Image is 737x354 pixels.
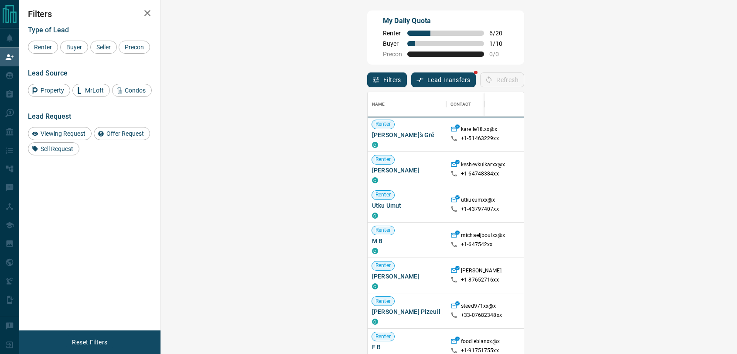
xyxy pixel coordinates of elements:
[372,156,394,163] span: Renter
[372,201,442,210] span: Utku Umut
[368,92,446,117] div: Name
[93,44,114,51] span: Seller
[461,267,502,276] p: [PERSON_NAME]
[119,41,150,54] div: Precon
[461,206,499,213] p: +1- 43797407xx
[489,51,508,58] span: 0 / 0
[461,302,496,312] p: steed971xx@x
[372,307,442,316] span: [PERSON_NAME] Pizeuil
[461,232,505,241] p: michaeljboulxx@x
[372,120,394,128] span: Renter
[28,127,92,140] div: Viewing Request
[461,241,492,248] p: +1- 647542xx
[28,26,69,34] span: Type of Lead
[38,145,76,152] span: Sell Request
[122,87,149,94] span: Condos
[450,92,471,117] div: Contact
[461,126,497,135] p: karelle18.xx@x
[383,16,508,26] p: My Daily Quota
[28,142,79,155] div: Sell Request
[372,191,394,199] span: Renter
[28,112,71,120] span: Lead Request
[367,72,407,87] button: Filters
[103,130,147,137] span: Offer Request
[372,283,378,289] div: condos.ca
[383,51,402,58] span: Precon
[411,72,476,87] button: Lead Transfers
[461,276,499,284] p: +1- 87652716xx
[28,84,70,97] div: Property
[372,333,394,340] span: Renter
[28,41,58,54] div: Renter
[112,84,152,97] div: Condos
[372,142,378,148] div: condos.ca
[461,338,500,347] p: foodieblanxx@x
[372,272,442,281] span: [PERSON_NAME]
[122,44,147,51] span: Precon
[31,44,55,51] span: Renter
[372,213,378,219] div: condos.ca
[372,237,442,245] span: M B
[489,40,508,47] span: 1 / 10
[90,41,117,54] div: Seller
[461,170,499,178] p: +1- 64748384xx
[446,92,516,117] div: Contact
[38,87,67,94] span: Property
[372,227,394,234] span: Renter
[38,130,89,137] span: Viewing Request
[28,9,152,19] h2: Filters
[383,30,402,37] span: Renter
[372,166,442,175] span: [PERSON_NAME]
[461,161,505,170] p: keshevkulkarxx@x
[489,30,508,37] span: 6 / 20
[383,40,402,47] span: Buyer
[372,92,385,117] div: Name
[72,84,110,97] div: MrLoft
[66,335,113,350] button: Reset Filters
[28,69,68,77] span: Lead Source
[63,44,85,51] span: Buyer
[60,41,88,54] div: Buyer
[372,177,378,183] div: condos.ca
[461,196,495,206] p: utkueumxx@x
[372,248,378,254] div: condos.ca
[94,127,150,140] div: Offer Request
[372,262,394,269] span: Renter
[461,312,502,319] p: +33- 07682348xx
[461,135,499,142] p: +1- 51463229xx
[82,87,107,94] span: MrLoft
[372,343,442,351] span: F B
[372,319,378,325] div: condos.ca
[372,131,442,139] span: [PERSON_NAME]’s Gré
[372,298,394,305] span: Renter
